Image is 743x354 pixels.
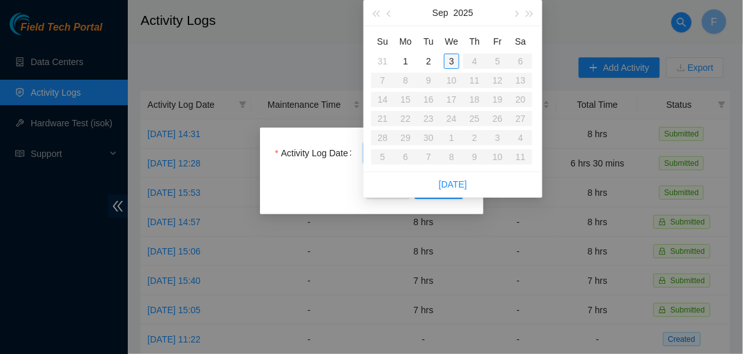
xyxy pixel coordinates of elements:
[394,52,417,71] td: 2025-09-01
[417,31,440,52] th: Tu
[371,31,394,52] th: Su
[509,31,532,52] th: Sa
[440,52,463,71] td: 2025-09-03
[421,54,436,69] div: 2
[375,54,390,69] div: 31
[439,179,467,189] a: [DATE]
[275,143,357,163] label: Activity Log Date
[394,31,417,52] th: Mo
[463,31,486,52] th: Th
[486,31,509,52] th: Fr
[371,52,394,71] td: 2025-08-31
[440,31,463,52] th: We
[398,54,413,69] div: 1
[444,54,459,69] div: 3
[417,52,440,71] td: 2025-09-02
